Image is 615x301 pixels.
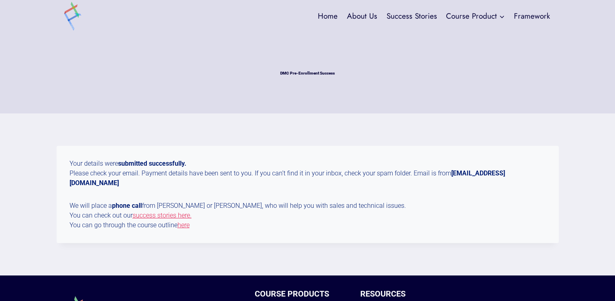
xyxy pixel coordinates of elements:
[313,5,555,27] nav: Primary Navigation
[446,10,505,22] span: Course Product
[70,201,546,230] p: We will place a from [PERSON_NAME] or [PERSON_NAME], who will help you with sales and technical i...
[442,5,509,27] a: Course Product
[342,5,382,27] a: About Us
[382,5,442,27] a: Success Stories
[255,288,348,300] h2: Course Products
[112,202,142,209] strong: phone call
[70,159,546,188] p: Your details were Please check your email. Payment details have been sent to you. If you can’t fi...
[313,5,342,27] a: Home
[360,288,453,300] h2: Resources
[133,211,192,219] a: success stories here.
[118,160,186,167] strong: submitted successfully.
[280,70,335,76] h1: DMC Pre-Enrollment Success
[509,5,555,27] a: Framework
[178,221,190,229] a: here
